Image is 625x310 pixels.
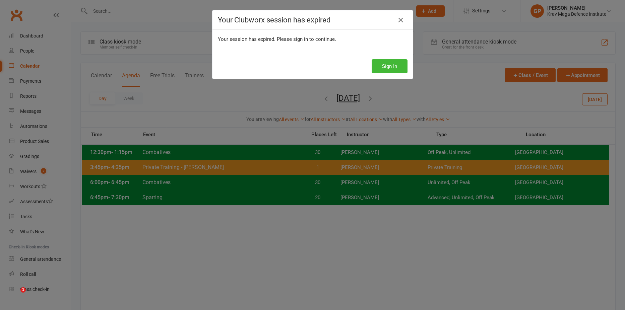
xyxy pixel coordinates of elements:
[218,16,408,24] h4: Your Clubworx session has expired
[218,36,336,42] span: Your session has expired. Please sign in to continue.
[7,287,23,303] iframe: Intercom live chat
[395,15,406,25] a: Close
[372,59,408,73] button: Sign In
[20,287,26,293] span: 1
